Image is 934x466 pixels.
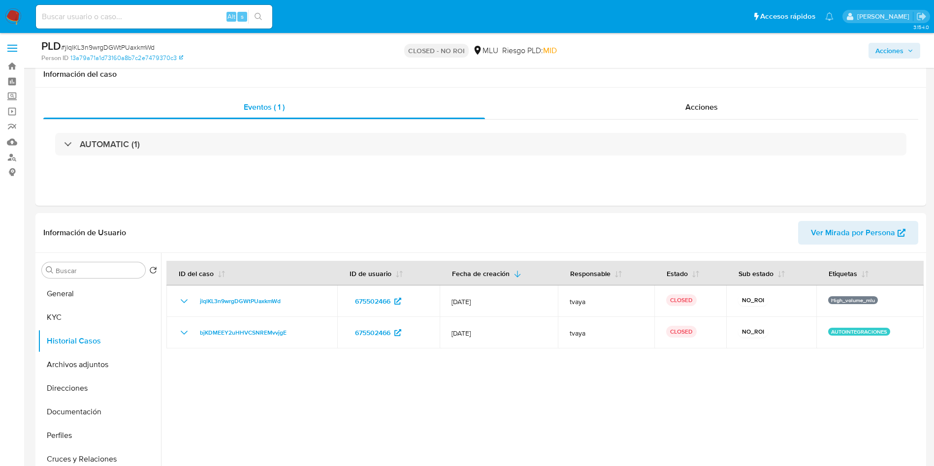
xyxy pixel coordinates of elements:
[61,42,155,52] span: # jlqlKL3n9wrgDGWtPUaxkmWd
[502,45,557,56] span: Riesgo PLD:
[685,101,718,113] span: Acciones
[227,12,235,21] span: Alt
[38,376,161,400] button: Direcciones
[55,133,906,155] div: AUTOMATIC (1)
[404,44,469,58] p: CLOSED - NO ROI
[46,266,54,274] button: Buscar
[38,400,161,424] button: Documentación
[38,353,161,376] button: Archivos adjuntos
[875,43,903,59] span: Acciones
[38,306,161,329] button: KYC
[38,329,161,353] button: Historial Casos
[41,38,61,54] b: PLD
[811,221,895,245] span: Ver Mirada por Persona
[38,282,161,306] button: General
[43,228,126,238] h1: Información de Usuario
[825,12,834,21] a: Notificaciones
[798,221,918,245] button: Ver Mirada por Persona
[869,43,920,59] button: Acciones
[760,11,815,22] span: Accesos rápidos
[244,101,285,113] span: Eventos ( 1 )
[248,10,268,24] button: search-icon
[38,424,161,447] button: Perfiles
[857,12,913,21] p: tomas.vaya@mercadolibre.com
[149,266,157,277] button: Volver al orden por defecto
[543,45,557,56] span: MID
[916,11,927,22] a: Salir
[43,69,918,79] h1: Información del caso
[80,139,140,150] h3: AUTOMATIC (1)
[36,10,272,23] input: Buscar usuario o caso...
[473,45,498,56] div: MLU
[241,12,244,21] span: s
[70,54,183,62] a: 13a79a71a1d73160a8b7c2e7479370c3
[41,54,68,62] b: Person ID
[56,266,141,275] input: Buscar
